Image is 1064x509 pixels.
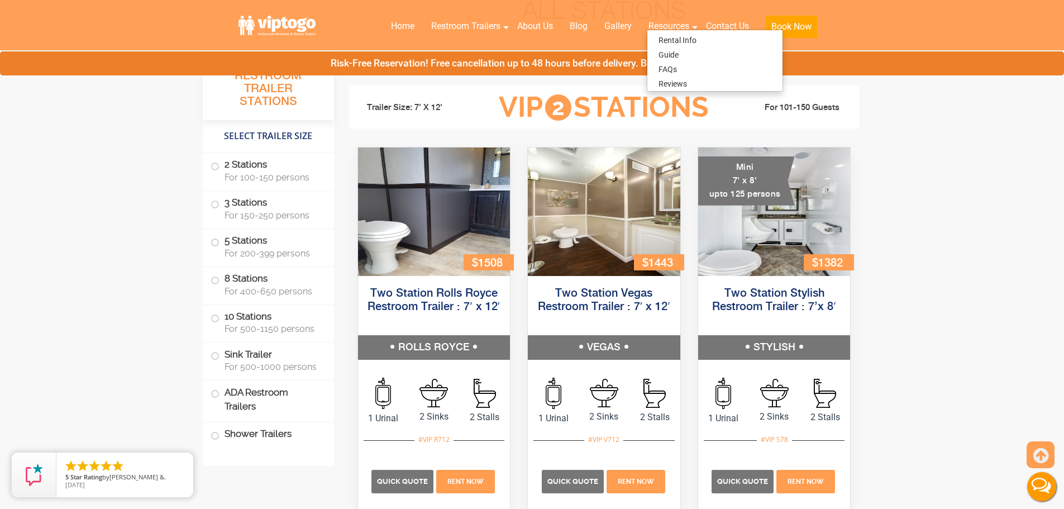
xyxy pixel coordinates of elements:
[64,459,78,473] li: 
[464,254,514,270] div: $1508
[542,475,605,486] a: Quick Quote
[76,459,89,473] li: 
[584,432,623,447] div: #VIP V712
[474,379,496,408] img: an icon of Stall
[547,477,598,486] span: Quick Quote
[590,379,618,407] img: an icon of sink
[377,477,428,486] span: Quick Quote
[698,148,851,276] img: A mini restroom trailer with two separate stations and separate doors for males and females
[375,378,391,409] img: an icon of urinal
[225,361,321,372] span: For 500-1000 persons
[749,410,800,424] span: 2 Sinks
[804,254,854,270] div: $1382
[528,148,680,276] img: Side view of two station restroom trailer with separate doors for males and females
[629,411,680,424] span: 2 Stalls
[211,229,326,264] label: 5 Stations
[65,481,85,489] span: [DATE]
[423,14,509,39] a: Restroom Trailers
[225,210,321,221] span: For 150-250 persons
[23,464,45,486] img: Review Rating
[225,286,321,297] span: For 400-650 persons
[712,288,836,313] a: Two Station Stylish Restroom Trailer : 7’x 8′
[640,14,698,39] a: Resources
[225,324,321,334] span: For 500-1150 persons
[545,94,571,121] span: 2
[203,126,334,147] h4: Select Trailer Size
[698,14,757,39] a: Contact Us
[211,422,326,446] label: Shower Trailers
[698,156,795,206] div: Mini 7' x 8' upto 125 persons
[459,411,510,424] span: 2 Stalls
[717,477,768,486] span: Quick Quote
[647,47,690,62] a: Guide
[211,305,326,340] label: 10 Stations
[225,248,321,259] span: For 200-399 persons
[109,473,166,481] span: [PERSON_NAME] &.
[712,475,775,486] a: Quick Quote
[727,101,852,115] li: For 101-150 Guests
[647,62,688,77] a: FAQs
[414,432,454,447] div: #VIP R712
[561,14,596,39] a: Blog
[618,478,654,486] span: Rent Now
[757,432,792,447] div: #VIP S78
[647,33,708,47] a: Rental Info
[643,379,666,408] img: an icon of Stall
[70,473,102,481] span: Star Rating
[211,191,326,226] label: 3 Stations
[766,16,817,38] button: Book Now
[596,14,640,39] a: Gallery
[1019,464,1064,509] button: Live Chat
[698,412,749,425] span: 1 Urinal
[528,412,579,425] span: 1 Urinal
[757,14,826,45] a: Book Now
[65,473,69,481] span: 5
[447,478,484,486] span: Rent Now
[371,475,435,486] a: Quick Quote
[419,379,448,407] img: an icon of sink
[814,379,836,408] img: an icon of Stall
[435,475,497,486] a: Rent Now
[383,14,423,39] a: Home
[546,378,561,409] img: an icon of urinal
[788,478,824,486] span: Rent Now
[647,77,698,91] a: Reviews
[225,172,321,183] span: For 100-150 persons
[605,475,666,486] a: Rent Now
[358,148,510,276] img: Side view of two station restroom trailer with separate doors for males and females
[211,342,326,377] label: Sink Trailer
[538,288,670,313] a: Two Station Vegas Restroom Trailer : 7′ x 12′
[111,459,125,473] li: 
[358,412,409,425] span: 1 Urinal
[698,335,851,360] h5: STYLISH
[800,411,851,424] span: 2 Stalls
[88,459,101,473] li: 
[760,379,789,407] img: an icon of sink
[715,378,731,409] img: an icon of urinal
[211,267,326,302] label: 8 Stations
[481,92,726,123] h3: VIP Stations
[211,153,326,188] label: 2 Stations
[99,459,113,473] li: 
[357,91,482,125] li: Trailer Size: 7' X 12'
[528,335,680,360] h5: VEGAS
[203,53,334,120] h3: All Portable Restroom Trailer Stations
[368,288,500,313] a: Two Station Rolls Royce Restroom Trailer : 7′ x 12′
[358,335,510,360] h5: ROLLS ROYCE
[65,474,184,482] span: by
[634,254,684,270] div: $1443
[579,410,629,424] span: 2 Sinks
[509,14,561,39] a: About Us
[775,475,837,486] a: Rent Now
[408,410,459,424] span: 2 Sinks
[211,380,326,418] label: ADA Restroom Trailers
